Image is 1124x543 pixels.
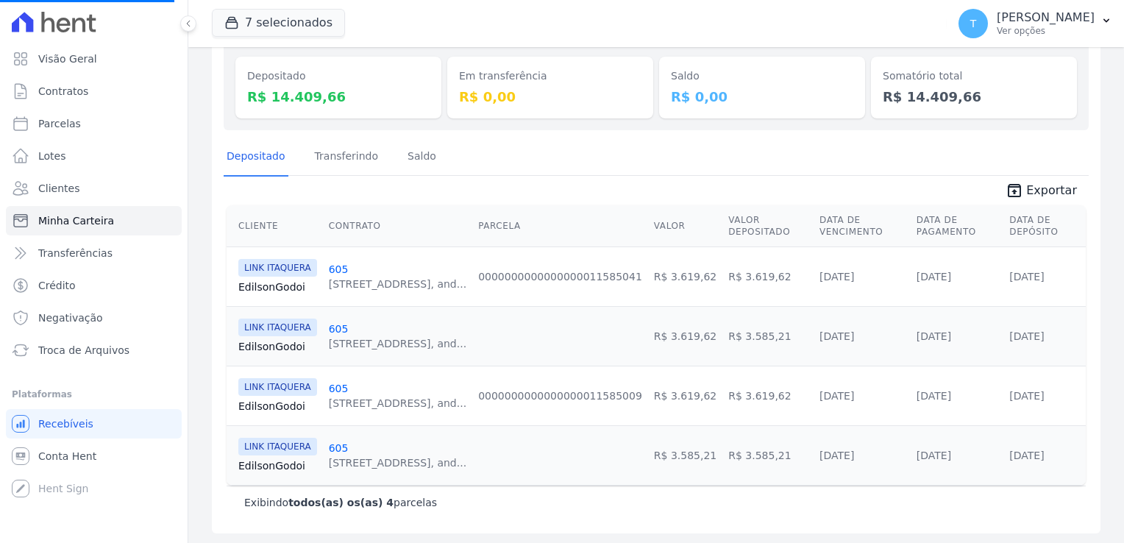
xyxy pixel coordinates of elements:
span: Minha Carteira [38,213,114,228]
a: Troca de Arquivos [6,336,182,365]
dt: Em transferência [459,68,641,84]
a: EdilsonGodoi [238,339,317,354]
a: 605 [329,383,349,394]
button: T [PERSON_NAME] Ver opções [947,3,1124,44]
th: Valor [648,205,722,247]
td: R$ 3.619,62 [648,366,722,425]
dd: R$ 14.409,66 [247,87,430,107]
td: R$ 3.585,21 [722,425,814,485]
td: R$ 3.585,21 [648,425,722,485]
span: Clientes [38,181,79,196]
span: Crédito [38,278,76,293]
span: Conta Hent [38,449,96,464]
a: [DATE] [917,330,951,342]
div: [STREET_ADDRESS], and... [329,336,466,351]
a: EdilsonGodoi [238,280,317,294]
a: [DATE] [917,390,951,402]
span: Visão Geral [38,52,97,66]
th: Valor Depositado [722,205,814,247]
span: Recebíveis [38,416,93,431]
a: Transferências [6,238,182,268]
a: [DATE] [1009,390,1044,402]
a: Recebíveis [6,409,182,439]
button: 7 selecionados [212,9,345,37]
a: Minha Carteira [6,206,182,235]
a: Crédito [6,271,182,300]
a: 0000000000000000011585041 [478,271,642,283]
a: 605 [329,323,349,335]
td: R$ 3.619,62 [648,306,722,366]
a: [DATE] [917,271,951,283]
a: [DATE] [819,271,854,283]
a: 605 [329,263,349,275]
dt: Saldo [671,68,853,84]
a: Saldo [405,138,439,177]
td: R$ 3.619,62 [722,366,814,425]
a: Clientes [6,174,182,203]
div: [STREET_ADDRESS], and... [329,455,466,470]
td: R$ 3.585,21 [722,306,814,366]
a: [DATE] [819,330,854,342]
a: unarchive Exportar [994,182,1089,202]
a: Transferindo [312,138,382,177]
p: Ver opções [997,25,1095,37]
a: [DATE] [1009,450,1044,461]
span: Parcelas [38,116,81,131]
a: [DATE] [1009,330,1044,342]
th: Data de Vencimento [814,205,911,247]
a: [DATE] [819,390,854,402]
span: T [970,18,977,29]
th: Parcela [472,205,648,247]
a: 0000000000000000011585009 [478,390,642,402]
a: Lotes [6,141,182,171]
dd: R$ 0,00 [459,87,641,107]
span: Negativação [38,310,103,325]
span: Transferências [38,246,113,260]
i: unarchive [1006,182,1023,199]
dd: R$ 0,00 [671,87,853,107]
span: Troca de Arquivos [38,343,129,358]
a: 605 [329,442,349,454]
a: Conta Hent [6,441,182,471]
dt: Depositado [247,68,430,84]
a: [DATE] [1009,271,1044,283]
span: Exportar [1026,182,1077,199]
div: [STREET_ADDRESS], and... [329,396,466,411]
td: R$ 3.619,62 [648,246,722,306]
div: Plataformas [12,386,176,403]
a: Visão Geral [6,44,182,74]
dd: R$ 14.409,66 [883,87,1065,107]
th: Data de Pagamento [911,205,1004,247]
span: LINK ITAQUERA [238,319,317,336]
p: Exibindo parcelas [244,495,437,510]
span: Contratos [38,84,88,99]
b: todos(as) os(as) 4 [288,497,394,508]
div: [STREET_ADDRESS], and... [329,277,466,291]
span: LINK ITAQUERA [238,378,317,396]
span: LINK ITAQUERA [238,259,317,277]
span: Lotes [38,149,66,163]
th: Cliente [227,205,323,247]
p: [PERSON_NAME] [997,10,1095,25]
th: Contrato [323,205,472,247]
a: EdilsonGodoi [238,399,317,414]
a: EdilsonGodoi [238,458,317,473]
a: Contratos [6,77,182,106]
td: R$ 3.619,62 [722,246,814,306]
th: Data de Depósito [1003,205,1086,247]
a: [DATE] [819,450,854,461]
a: Depositado [224,138,288,177]
a: Parcelas [6,109,182,138]
span: LINK ITAQUERA [238,438,317,455]
a: Negativação [6,303,182,333]
a: [DATE] [917,450,951,461]
dt: Somatório total [883,68,1065,84]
